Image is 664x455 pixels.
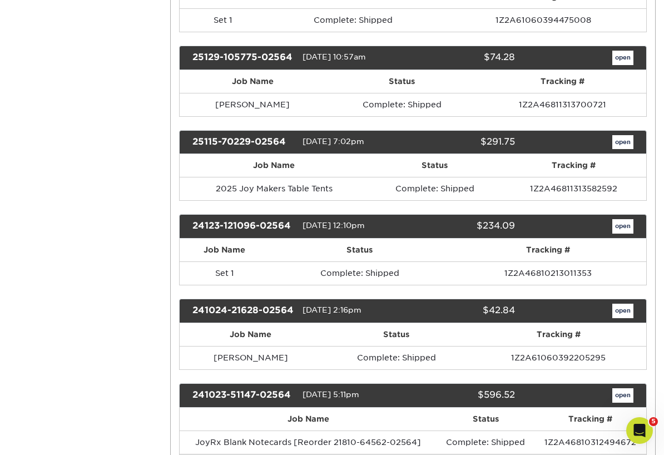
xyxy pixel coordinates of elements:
th: Tracking # [479,70,646,93]
td: 2025 Joy Makers Table Tents [180,177,368,200]
div: $74.28 [405,51,523,65]
td: 1Z2A46811313582592 [501,177,646,200]
span: [DATE] 5:11pm [303,390,359,399]
th: Status [437,408,534,431]
div: $42.84 [405,304,523,318]
span: [DATE] 7:02pm [303,137,364,146]
th: Status [270,239,450,261]
td: 1Z2A61060394475008 [440,8,646,32]
div: 24123-121096-02564 [184,219,303,234]
td: JoyRx Blank Notecards [Reorder 21810-64562-02564] [180,431,437,454]
span: [DATE] 12:10pm [303,221,365,230]
div: $234.09 [405,219,523,234]
div: 241023-51147-02564 [184,388,303,403]
td: 1Z2A46810312494672 [534,431,646,454]
div: $291.75 [405,135,523,150]
a: open [612,388,633,403]
td: [PERSON_NAME] [180,346,321,369]
th: Job Name [180,154,368,177]
td: Complete: Shipped [270,261,450,285]
td: 1Z2A61060392205295 [471,346,646,369]
span: 5 [649,417,658,426]
div: 25115-70229-02564 [184,135,303,150]
a: open [612,135,633,150]
td: Complete: Shipped [321,346,471,369]
span: [DATE] 2:16pm [303,305,361,314]
div: 25129-105775-02564 [184,51,303,65]
th: Job Name [180,70,325,93]
th: Status [368,154,501,177]
td: Complete: Shipped [325,93,479,116]
td: Set 1 [180,261,270,285]
td: Complete: Shipped [368,177,501,200]
th: Tracking # [471,323,646,346]
th: Tracking # [501,154,646,177]
a: open [612,219,633,234]
td: Set 1 [180,8,266,32]
th: Job Name [180,323,321,346]
td: 1Z2A46811313700721 [479,93,646,116]
th: Status [325,70,479,93]
span: [DATE] 10:57am [303,52,366,61]
iframe: Intercom live chat [626,417,653,444]
td: 1Z2A46810213011353 [449,261,646,285]
th: Tracking # [449,239,646,261]
th: Job Name [180,239,270,261]
div: $596.52 [405,388,523,403]
th: Status [321,323,471,346]
a: open [612,304,633,318]
div: 241024-21628-02564 [184,304,303,318]
th: Tracking # [534,408,646,431]
td: Complete: Shipped [437,431,534,454]
th: Job Name [180,408,437,431]
td: [PERSON_NAME] [180,93,325,116]
td: Complete: Shipped [266,8,440,32]
a: open [612,51,633,65]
